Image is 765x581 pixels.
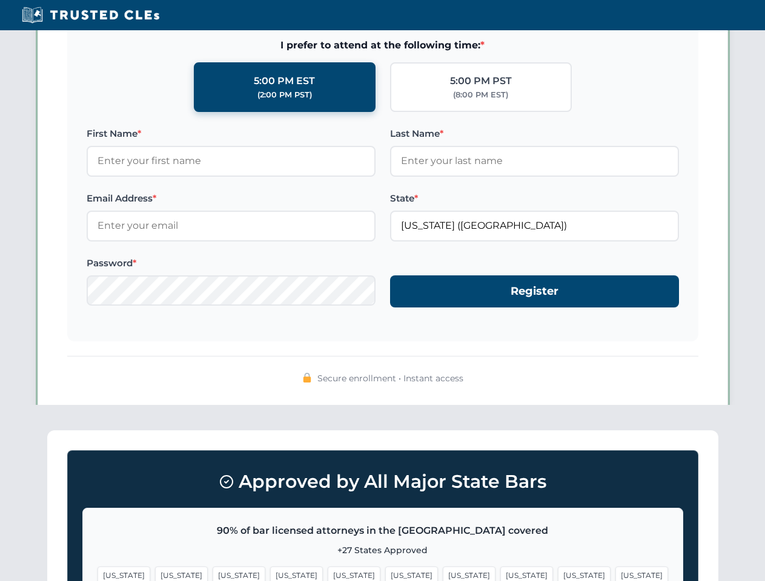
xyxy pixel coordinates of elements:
[18,6,163,24] img: Trusted CLEs
[87,191,376,206] label: Email Address
[390,126,679,141] label: Last Name
[390,211,679,241] input: Florida (FL)
[453,89,508,101] div: (8:00 PM EST)
[87,38,679,53] span: I prefer to attend at the following time:
[87,126,376,141] label: First Name
[82,465,683,498] h3: Approved by All Major State Bars
[450,73,512,89] div: 5:00 PM PST
[98,523,668,539] p: 90% of bar licensed attorneys in the [GEOGRAPHIC_DATA] covered
[390,191,679,206] label: State
[390,146,679,176] input: Enter your last name
[87,146,376,176] input: Enter your first name
[98,543,668,557] p: +27 States Approved
[87,211,376,241] input: Enter your email
[257,89,312,101] div: (2:00 PM PST)
[317,372,463,385] span: Secure enrollment • Instant access
[87,256,376,271] label: Password
[254,73,315,89] div: 5:00 PM EST
[390,275,679,307] button: Register
[302,373,312,382] img: 🔒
